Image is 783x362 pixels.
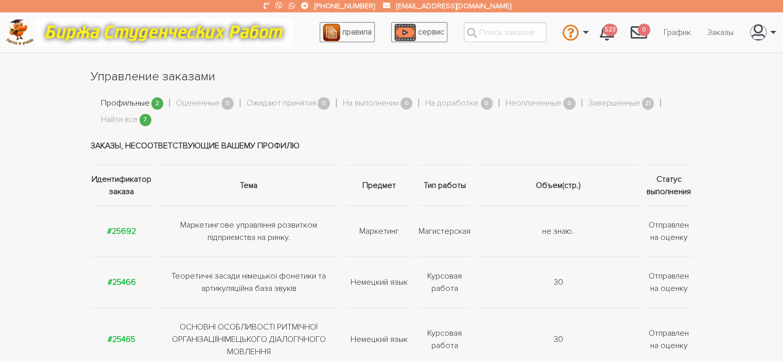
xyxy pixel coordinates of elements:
[342,165,415,205] th: Предмет
[391,22,447,42] a: сервис
[394,24,416,41] img: play_icon-49f7f135c9dc9a03216cfdbccbe1e3994649169d890fb554cedf0eac35a01ba8.png
[6,19,34,45] img: logo-c4363faeb99b52c628a42810ed6dfb4293a56d4e4775eb116515dfe7f33672af.png
[108,334,135,344] a: #25465
[221,97,234,110] span: 0
[91,68,693,85] h1: Управление заказами
[642,165,693,205] th: Статус выполнения
[401,97,413,110] span: 0
[108,277,136,287] a: #25466
[140,114,152,127] span: 7
[655,23,699,42] a: График
[101,113,138,127] a: Найти все
[247,97,316,110] a: Ожидают принятия
[415,256,474,307] td: Курсовая работа
[699,23,742,42] a: Заказы
[642,97,654,110] span: 21
[474,256,642,307] td: 30
[642,205,693,256] td: Отправлен на оценку
[425,97,479,110] a: На доработке
[474,205,642,256] td: не знаю.
[107,226,136,236] a: #25692
[342,205,415,256] td: Маркетинг
[176,97,220,110] a: Оцененные
[396,2,511,10] a: [EMAIL_ADDRESS][DOMAIN_NAME]
[91,127,693,165] td: Заказы, несоответствующие вашему профилю
[342,256,415,307] td: Немецкий язык
[315,2,375,10] a: [PHONE_NUMBER]
[155,205,342,256] td: Маркетингове управління розвитком підприємства на ринку.
[563,97,576,110] span: 0
[415,205,474,256] td: Магистерская
[342,27,372,37] span: правила
[323,24,340,41] img: agreement_icon-feca34a61ba7f3d1581b08bc946b2ec1ccb426f67415f344566775c155b7f62c.png
[320,22,375,42] a: правила
[418,27,444,37] span: сервис
[506,97,562,110] a: Неоплаченные
[91,165,155,205] th: Идентификатор заказа
[343,97,399,110] a: На выполнении
[155,256,342,307] td: Теоретичні засади німецької фонетики та артикуляційна база звуків
[474,165,642,205] th: Объем(стр.)
[36,18,293,46] img: motto-12e01f5a76059d5f6a28199ef077b1f78e012cfde436ab5cf1d4517935686d32.gif
[622,19,655,46] a: 0
[591,19,622,46] a: 523
[481,97,493,110] span: 0
[603,24,617,37] span: 523
[415,165,474,205] th: Тип работы
[101,97,150,110] a: Профильные
[318,97,330,110] span: 0
[464,22,546,42] input: Поиск заказов
[642,256,693,307] td: Отправлен на оценку
[588,97,640,110] a: Завершенные
[638,24,650,37] span: 0
[155,165,342,205] th: Тема
[151,97,164,110] span: 2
